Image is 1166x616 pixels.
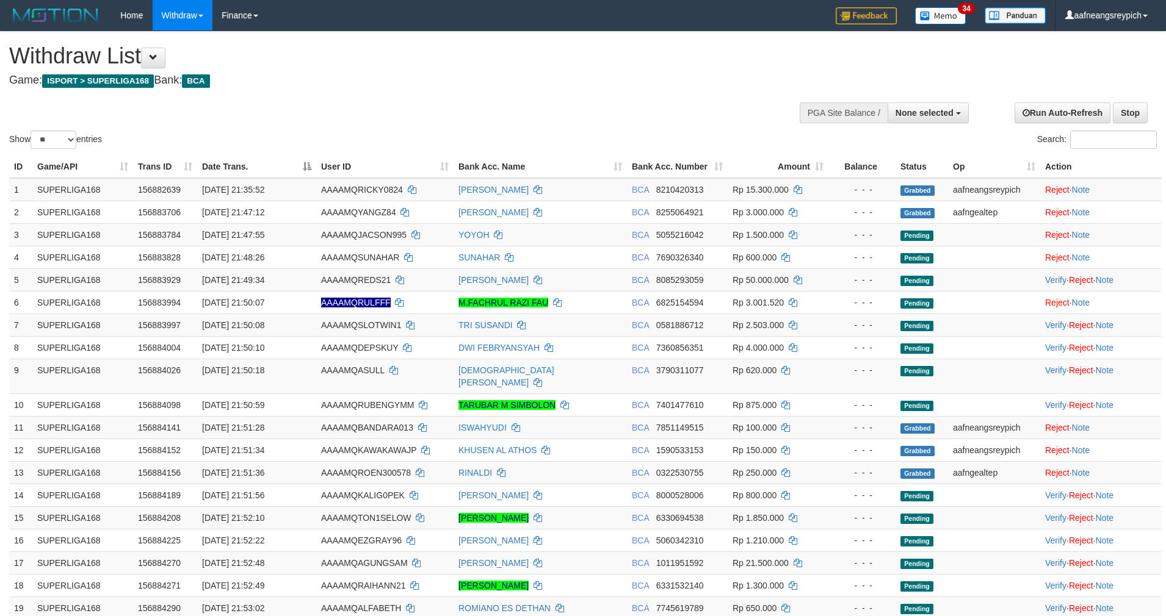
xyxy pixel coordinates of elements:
span: AAAAMQJACSON995 [321,230,407,240]
span: Pending [900,514,933,524]
a: Note [1095,513,1113,523]
div: - - - [833,364,891,376]
a: [PERSON_NAME] [458,185,529,195]
img: MOTION_logo.png [9,6,102,24]
th: Action [1040,156,1161,178]
span: Rp 250.000 [733,468,777,478]
a: Note [1095,558,1113,568]
td: SUPERLIGA168 [32,574,133,596]
span: Copy 0581886712 to clipboard [656,320,704,330]
a: Reject [1069,365,1093,375]
a: KHUSEN AL ATHOS [458,445,537,455]
h1: Withdraw List [9,44,765,68]
span: [DATE] 21:51:56 [202,490,264,500]
span: BCA [632,343,649,353]
span: Copy 7851149515 to clipboard [656,423,704,432]
span: Pending [900,253,933,263]
span: Rp 1.850.000 [733,513,784,523]
div: PGA Site Balance / [800,102,888,123]
td: 18 [9,574,32,596]
th: Balance [828,156,896,178]
a: Reject [1069,275,1093,285]
span: AAAAMQRUBENGYMM [321,400,414,410]
span: AAAAMQDEPSKUY [321,343,399,353]
a: Verify [1045,320,1066,330]
span: Rp 600.000 [733,252,777,262]
span: 156884141 [138,423,181,432]
td: SUPERLIGA168 [32,439,133,461]
span: AAAAMQYANGZ84 [321,207,396,217]
div: - - - [833,342,891,354]
select: Showentries [31,131,76,149]
a: [PERSON_NAME] [458,535,529,545]
td: 11 [9,416,32,439]
a: [PERSON_NAME] [458,275,529,285]
a: Reject [1045,445,1070,455]
label: Show entries [9,131,102,149]
span: [DATE] 21:52:48 [202,558,264,568]
span: Copy 8255064921 to clipboard [656,207,704,217]
span: [DATE] 21:51:34 [202,445,264,455]
span: 156884208 [138,513,181,523]
span: 156884026 [138,365,181,375]
a: Note [1072,207,1090,217]
span: Copy 1011951592 to clipboard [656,558,704,568]
span: Grabbed [900,423,935,434]
span: [DATE] 21:52:49 [202,581,264,590]
div: - - - [833,557,891,569]
a: Verify [1045,558,1066,568]
span: BCA [632,535,649,545]
a: Note [1095,343,1113,353]
a: Verify [1045,581,1066,590]
span: Rp 21.500.000 [733,558,789,568]
span: [DATE] 21:47:12 [202,207,264,217]
a: Reject [1069,513,1093,523]
span: Pending [900,491,933,501]
a: [PERSON_NAME] [458,558,529,568]
div: - - - [833,579,891,592]
a: Note [1072,185,1090,195]
div: - - - [833,421,891,434]
a: YOYOH [458,230,490,240]
span: Copy 8210420313 to clipboard [656,185,704,195]
td: · [1040,416,1161,439]
a: Reject [1045,185,1070,195]
a: ISWAHYUDI [458,423,507,432]
span: Rp 4.000.000 [733,343,784,353]
td: SUPERLIGA168 [32,393,133,416]
span: Rp 50.000.000 [733,275,789,285]
div: - - - [833,206,891,218]
span: AAAAMQEZGRAY96 [321,535,402,545]
span: 156884152 [138,445,181,455]
span: 156884189 [138,490,181,500]
td: 7 [9,313,32,336]
td: SUPERLIGA168 [32,551,133,574]
span: None selected [896,108,954,118]
div: - - - [833,251,891,263]
th: User ID: activate to sort column ascending [316,156,454,178]
span: [DATE] 21:52:22 [202,535,264,545]
span: 156883706 [138,207,181,217]
span: Rp 15.300.000 [733,185,789,195]
span: [DATE] 21:49:34 [202,275,264,285]
div: - - - [833,184,891,196]
a: TARUBAR M SIMBOLON [458,400,556,410]
td: · · [1040,551,1161,574]
span: Copy 7690326340 to clipboard [656,252,704,262]
span: 156884270 [138,558,181,568]
span: Pending [900,366,933,376]
span: Copy 7401477610 to clipboard [656,400,704,410]
th: Game/API: activate to sort column ascending [32,156,133,178]
a: M.FACHRUL RAZI FAU [458,298,548,307]
span: Rp 800.000 [733,490,777,500]
div: - - - [833,467,891,479]
span: Rp 620.000 [733,365,777,375]
td: · · [1040,484,1161,506]
td: · · [1040,506,1161,529]
a: [PERSON_NAME] [458,581,529,590]
a: Verify [1045,513,1066,523]
span: AAAAMQSUNAHAR [321,252,399,262]
label: Search: [1037,131,1157,149]
span: [DATE] 21:48:26 [202,252,264,262]
span: Copy 8085293059 to clipboard [656,275,704,285]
